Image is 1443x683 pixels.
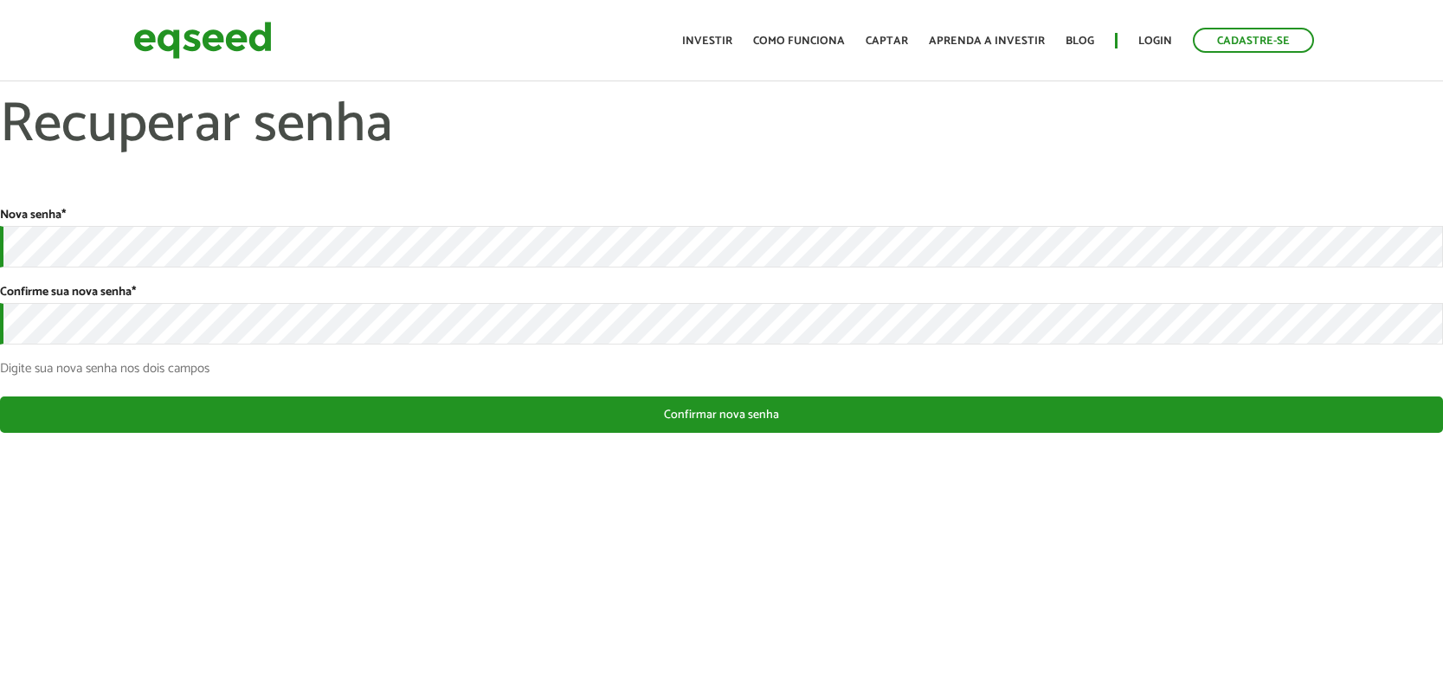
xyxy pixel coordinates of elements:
[682,35,732,47] a: Investir
[132,282,136,302] span: Este campo é obrigatório.
[1066,35,1094,47] a: Blog
[866,35,908,47] a: Captar
[133,17,272,63] img: EqSeed
[929,35,1045,47] a: Aprenda a investir
[1193,28,1314,53] a: Cadastre-se
[753,35,845,47] a: Como funciona
[1138,35,1172,47] a: Login
[61,205,66,225] span: Este campo é obrigatório.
